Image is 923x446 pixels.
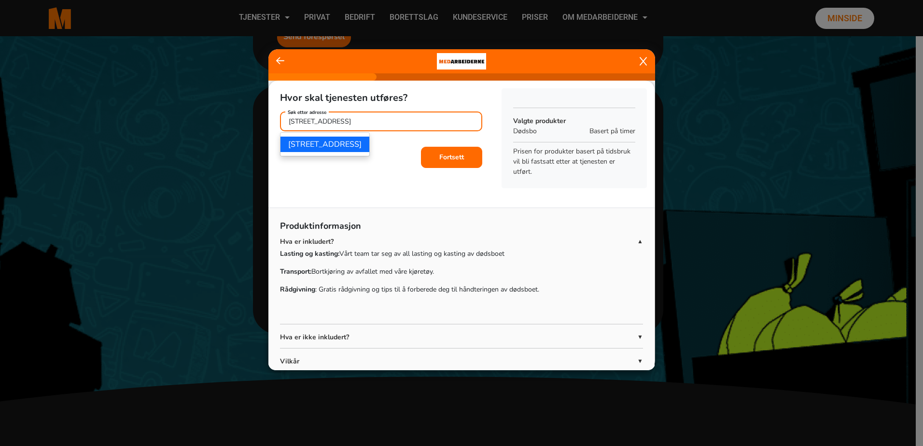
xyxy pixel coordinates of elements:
span: Basert på timer [589,126,635,136]
span: ▲ [637,237,643,246]
p: Produktinformasjon [280,220,643,237]
span: ▼ [637,333,643,341]
p: Hva er ikke inkludert? [280,332,637,342]
b: Fortsett [439,153,464,162]
button: Fortsett [421,147,482,168]
h5: Hvor skal tjenesten utføres? [280,92,482,104]
p: Bortkjøring av avfallet med våre kjøretøy. [280,266,643,277]
strong: Lasting og kasting: [280,249,339,258]
p: : Gratis rådgivning og tips til å forberede deg til håndteringen av dødsboet. [280,284,643,294]
p: Dødsbo [513,126,585,136]
input: Søk... [280,111,482,131]
span: ▼ [637,357,643,365]
b: Valgte produkter [513,116,566,125]
p: Vårt team tar seg av all lasting og kasting av dødsboet [280,249,643,259]
strong: Transport: [280,267,311,276]
strong: Rådgivning [280,285,315,294]
ngb-highlight: [STREET_ADDRESS] [288,139,362,150]
p: Prisen for produkter basert på tidsbruk vil bli fastsatt etter at tjenesten er utført. [513,146,635,177]
p: Hva er inkludert? [280,237,637,247]
img: bacdd172-0455-430b-bf8f-cf411a8648e0 [437,49,486,73]
p: Vilkår [280,356,637,366]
